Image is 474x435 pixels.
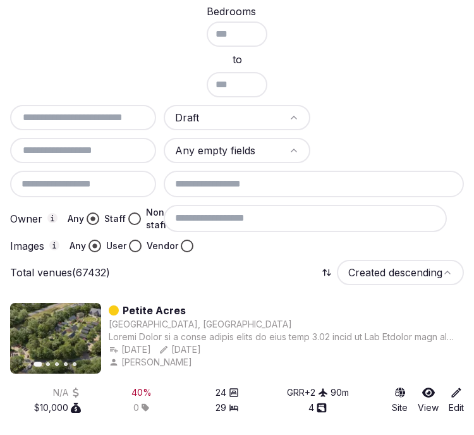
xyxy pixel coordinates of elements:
[123,303,186,318] a: Petite Acres
[216,401,226,414] span: 29
[10,240,59,252] label: Images
[49,240,59,250] button: Images
[159,343,201,356] button: [DATE]
[64,362,68,366] button: Go to slide 4
[109,331,464,343] div: Loremi Dolor si a conse adipis elits do eius temp 3.02 incid ut Lab Etdolor magn al enimadmi ven ...
[287,386,328,399] button: GRR+2
[331,386,349,399] button: 90m
[418,386,439,414] a: View
[34,401,81,414] button: $10,000
[392,386,408,414] a: Site
[47,213,58,223] button: Owner
[147,240,178,252] label: Vendor
[109,318,292,331] button: [GEOGRAPHIC_DATA], [GEOGRAPHIC_DATA]
[287,386,328,399] div: GRR +2
[131,386,152,399] div: 40 %
[216,386,226,399] span: 24
[146,206,169,231] label: Non-staff
[308,401,327,414] button: 4
[34,362,42,367] button: Go to slide 1
[55,362,59,366] button: Go to slide 3
[109,356,195,369] button: [PERSON_NAME]
[46,362,50,366] button: Go to slide 2
[133,401,139,414] span: 0
[53,386,81,399] button: N/A
[109,343,151,356] button: [DATE]
[233,52,242,67] span: to
[216,386,239,399] button: 24
[10,303,101,374] img: Featured image for Petite Acres
[207,6,257,16] label: Bedrooms
[70,240,86,252] label: Any
[331,386,349,399] div: 90 m
[68,212,84,225] label: Any
[73,362,76,366] button: Go to slide 5
[449,386,464,414] a: Edit
[106,240,126,252] label: User
[10,266,110,279] p: Total venues (67432)
[104,212,126,225] label: Staff
[131,386,152,399] button: 40%
[10,213,58,224] label: Owner
[216,401,239,414] button: 29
